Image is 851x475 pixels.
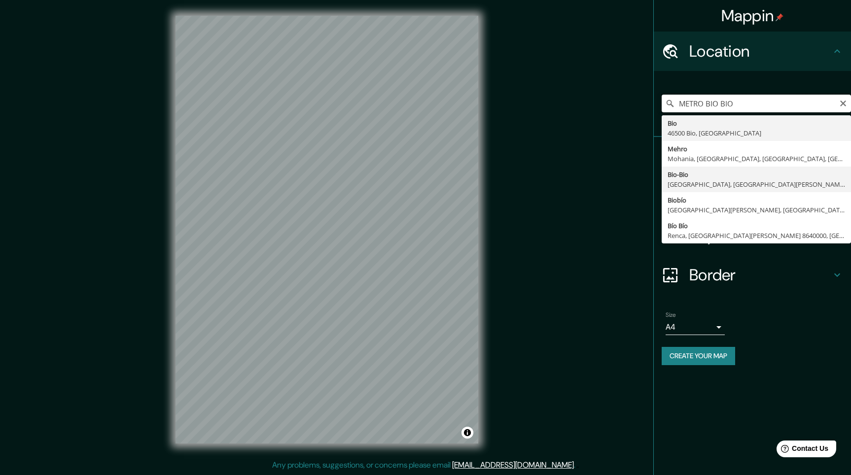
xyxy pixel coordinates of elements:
canvas: Map [176,16,478,443]
label: Size [666,311,676,319]
div: Location [654,32,851,71]
p: Any problems, suggestions, or concerns please email . [272,459,575,471]
div: Bio [668,118,845,128]
div: Bio-Bio [668,170,845,179]
a: [EMAIL_ADDRESS][DOMAIN_NAME] [452,460,574,470]
div: 46500 Bio, [GEOGRAPHIC_DATA] [668,128,845,138]
button: Create your map [662,347,735,365]
iframe: Help widget launcher [763,437,840,464]
button: Clear [839,98,847,107]
div: A4 [666,319,725,335]
div: Mehro [668,144,845,154]
h4: Border [689,265,831,285]
h4: Mappin [721,6,784,26]
div: Style [654,176,851,216]
div: [GEOGRAPHIC_DATA][PERSON_NAME], [GEOGRAPHIC_DATA][PERSON_NAME] 8940000, [GEOGRAPHIC_DATA] [668,205,845,215]
div: Pins [654,137,851,176]
img: pin-icon.png [776,13,783,21]
div: [GEOGRAPHIC_DATA], [GEOGRAPHIC_DATA][PERSON_NAME] 8320000, [GEOGRAPHIC_DATA] [668,179,845,189]
div: . [575,459,577,471]
div: Border [654,255,851,295]
div: . [577,459,579,471]
div: Renca, [GEOGRAPHIC_DATA][PERSON_NAME] 8640000, [GEOGRAPHIC_DATA] [668,231,845,240]
div: Mohania, [GEOGRAPHIC_DATA], [GEOGRAPHIC_DATA], [GEOGRAPHIC_DATA] [668,154,845,164]
div: Bío Bío [668,221,845,231]
div: Layout [654,216,851,255]
input: Pick your city or area [662,95,851,112]
h4: Layout [689,226,831,245]
h4: Location [689,41,831,61]
button: Toggle attribution [461,427,473,439]
div: Biobío [668,195,845,205]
